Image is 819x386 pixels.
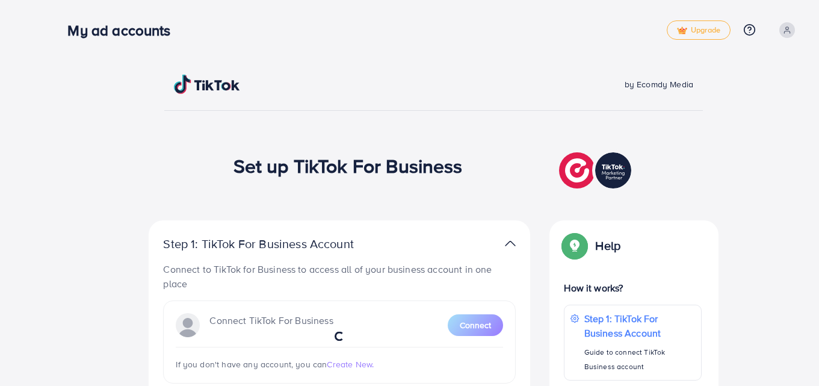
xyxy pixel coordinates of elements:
[559,149,634,191] img: TikTok partner
[67,22,180,39] h3: My ad accounts
[595,238,620,253] p: Help
[505,235,516,252] img: TikTok partner
[625,78,693,90] span: by Ecomdy Media
[584,311,695,340] p: Step 1: TikTok For Business Account
[233,154,463,177] h1: Set up TikTok For Business
[584,345,695,374] p: Guide to connect TikTok Business account
[564,235,586,257] img: Popup guide
[677,26,687,35] img: tick
[564,281,701,295] p: How it works?
[163,237,392,251] p: Step 1: TikTok For Business Account
[667,20,731,40] a: tickUpgrade
[174,75,240,94] img: TikTok
[677,26,720,35] span: Upgrade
